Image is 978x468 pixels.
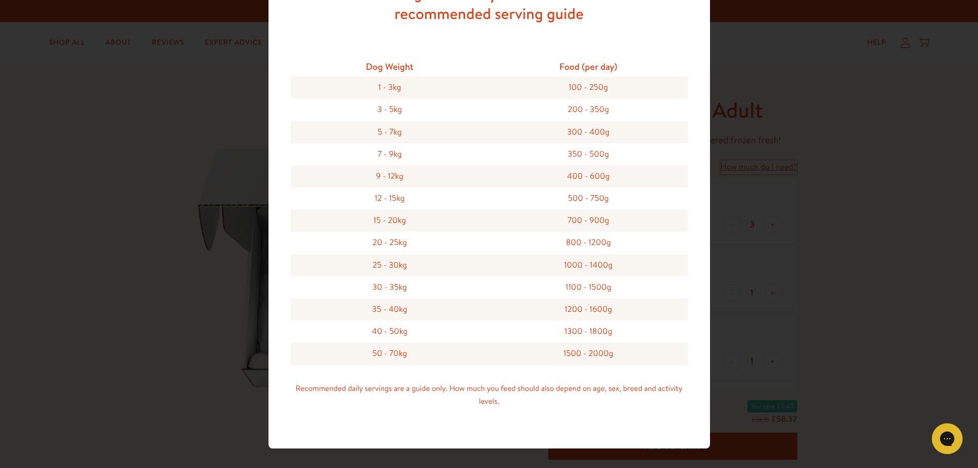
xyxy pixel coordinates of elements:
div: 3 - 5kg [291,99,489,121]
p: Recommended daily servings are a guide only. How much you feed should also depend on age, sex, br... [291,382,688,408]
div: 700 - 900g [489,210,688,232]
div: 1 - 3kg [291,77,489,99]
div: 1000 - 1400g [489,254,688,276]
div: 100 - 250g [489,77,688,99]
div: 35 - 40kg [291,298,489,321]
div: 15 - 20kg [291,210,489,232]
div: 500 - 750g [489,188,688,210]
div: 20 - 25kg [291,232,489,254]
div: 7 - 9kg [291,143,489,165]
div: 1200 - 1600g [489,298,688,321]
div: 5 - 7kg [291,121,489,143]
div: 40 - 50kg [291,321,489,343]
div: Food (per day) [489,57,688,77]
div: 200 - 350g [489,99,688,121]
div: 30 - 35kg [291,276,489,298]
div: 1500 - 2000g [489,343,688,365]
div: 50 - 70kg [291,343,489,365]
div: 400 - 600g [489,165,688,188]
div: 300 - 400g [489,121,688,143]
div: 350 - 500g [489,143,688,165]
div: 9 - 12kg [291,165,489,188]
iframe: Gorgias live chat messenger [927,420,968,458]
div: 1300 - 1800g [489,321,688,343]
div: 25 - 30kg [291,254,489,276]
div: Dog Weight [291,57,489,77]
div: 800 - 1200g [489,232,688,254]
div: 12 - 15kg [291,188,489,210]
div: 1100 - 1500g [489,276,688,298]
